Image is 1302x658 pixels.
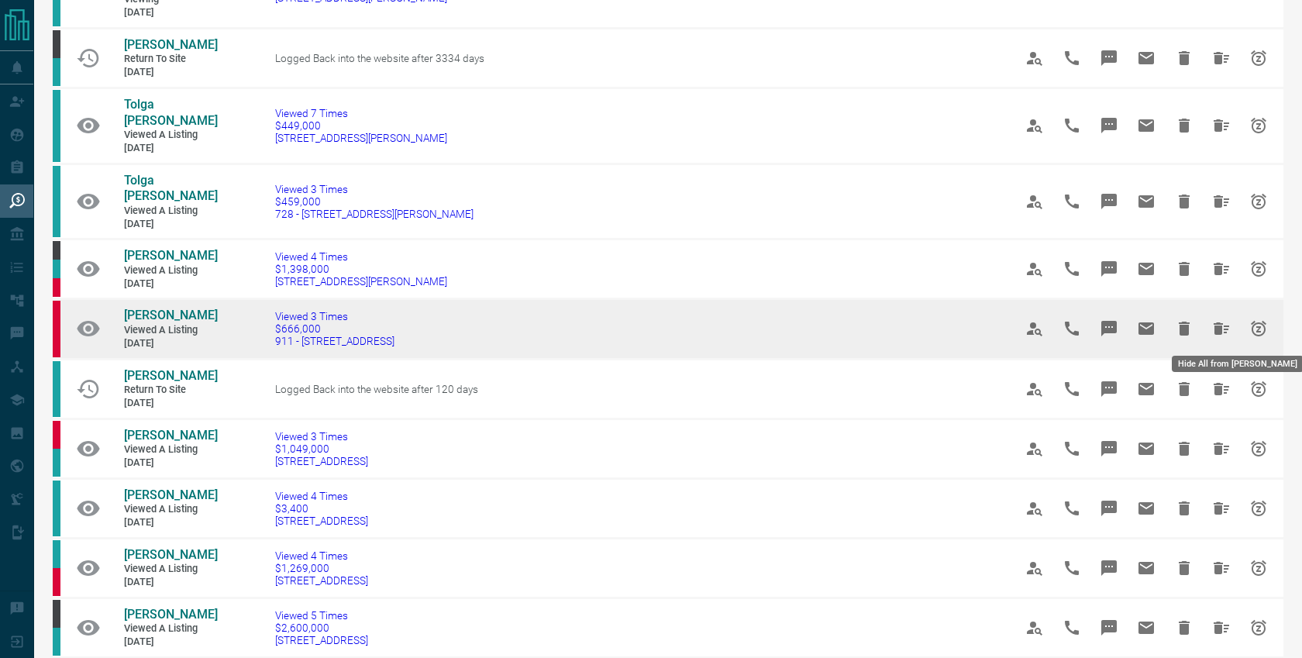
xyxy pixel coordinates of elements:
[124,248,218,263] span: [PERSON_NAME]
[53,628,60,656] div: condos.ca
[275,275,447,288] span: [STREET_ADDRESS][PERSON_NAME]
[275,622,368,634] span: $2,600,000
[1090,430,1128,467] span: Message
[124,487,217,504] a: [PERSON_NAME]
[124,576,217,589] span: [DATE]
[53,568,60,596] div: property.ca
[124,337,217,350] span: [DATE]
[1053,183,1090,220] span: Call
[1203,609,1240,646] span: Hide All from Roger Dioso
[275,183,474,195] span: Viewed 3 Times
[1240,107,1277,144] span: Snooze
[1053,609,1090,646] span: Call
[1128,310,1165,347] span: Email
[53,421,60,449] div: property.ca
[1128,250,1165,288] span: Email
[124,607,218,622] span: [PERSON_NAME]
[1128,430,1165,467] span: Email
[1016,490,1053,527] span: View Profile
[124,607,217,623] a: [PERSON_NAME]
[124,368,218,383] span: [PERSON_NAME]
[1240,250,1277,288] span: Snooze
[1166,250,1203,288] span: Hide
[53,90,60,162] div: condos.ca
[53,481,60,536] div: condos.ca
[1203,183,1240,220] span: Hide All from Tolga Tim
[275,562,368,574] span: $1,269,000
[275,183,474,220] a: Viewed 3 Times$459,000728 - [STREET_ADDRESS][PERSON_NAME]
[1128,609,1165,646] span: Email
[124,6,217,19] span: [DATE]
[275,119,447,132] span: $449,000
[124,547,218,562] span: [PERSON_NAME]
[124,384,217,397] span: Return to Site
[124,97,217,129] a: Tolga [PERSON_NAME]
[275,430,368,443] span: Viewed 3 Times
[275,52,484,64] span: Logged Back into the website after 3334 days
[53,30,60,58] div: mrloft.ca
[275,310,394,322] span: Viewed 3 Times
[124,428,217,444] a: [PERSON_NAME]
[1166,549,1203,587] span: Hide
[1166,370,1203,408] span: Hide
[1203,310,1240,347] span: Hide All from Sandy L
[53,600,60,628] div: mrloft.ca
[124,428,218,443] span: [PERSON_NAME]
[1203,370,1240,408] span: Hide All from Rami Elkatan
[124,37,218,52] span: [PERSON_NAME]
[124,516,217,529] span: [DATE]
[1016,310,1053,347] span: View Profile
[1053,250,1090,288] span: Call
[1016,370,1053,408] span: View Profile
[124,563,217,576] span: Viewed a Listing
[1203,490,1240,527] span: Hide All from YASH TRIVEDI
[275,430,368,467] a: Viewed 3 Times$1,049,000[STREET_ADDRESS]
[1128,40,1165,77] span: Email
[124,443,217,456] span: Viewed a Listing
[53,58,60,86] div: condos.ca
[275,609,368,646] a: Viewed 5 Times$2,600,000[STREET_ADDRESS]
[1016,250,1053,288] span: View Profile
[275,549,368,587] a: Viewed 4 Times$1,269,000[STREET_ADDRESS]
[1053,490,1090,527] span: Call
[1016,609,1053,646] span: View Profile
[275,250,447,288] a: Viewed 4 Times$1,398,000[STREET_ADDRESS][PERSON_NAME]
[53,449,60,477] div: condos.ca
[124,53,217,66] span: Return to Site
[1128,490,1165,527] span: Email
[1090,370,1128,408] span: Message
[1203,250,1240,288] span: Hide All from Sheldon Foster
[124,456,217,470] span: [DATE]
[53,166,60,238] div: condos.ca
[1090,40,1128,77] span: Message
[275,107,447,144] a: Viewed 7 Times$449,000[STREET_ADDRESS][PERSON_NAME]
[1203,549,1240,587] span: Hide All from Jan Moffatt
[1090,609,1128,646] span: Message
[1166,40,1203,77] span: Hide
[1240,430,1277,467] span: Snooze
[1016,107,1053,144] span: View Profile
[124,173,218,204] span: Tolga [PERSON_NAME]
[124,397,217,410] span: [DATE]
[1203,430,1240,467] span: Hide All from Kofi Kusi
[124,503,217,516] span: Viewed a Listing
[53,241,60,260] div: mrloft.ca
[275,335,394,347] span: 911 - [STREET_ADDRESS]
[275,515,368,527] span: [STREET_ADDRESS]
[1240,549,1277,587] span: Snooze
[1016,549,1053,587] span: View Profile
[1166,310,1203,347] span: Hide
[1128,107,1165,144] span: Email
[1128,370,1165,408] span: Email
[1090,183,1128,220] span: Message
[124,308,218,322] span: [PERSON_NAME]
[1016,430,1053,467] span: View Profile
[1090,310,1128,347] span: Message
[124,324,217,337] span: Viewed a Listing
[124,622,217,636] span: Viewed a Listing
[1016,183,1053,220] span: View Profile
[124,142,217,155] span: [DATE]
[1240,370,1277,408] span: Snooze
[1053,40,1090,77] span: Call
[275,490,368,502] span: Viewed 4 Times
